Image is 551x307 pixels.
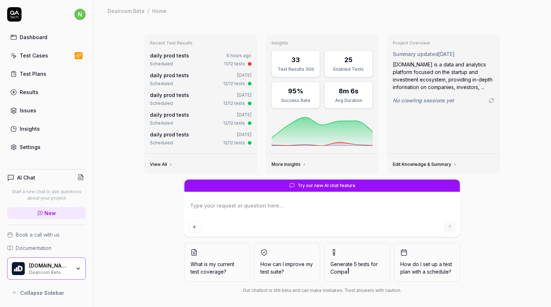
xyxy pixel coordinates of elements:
[150,100,173,107] div: Scheduled
[16,231,60,238] span: Book a call with us
[152,7,166,14] div: Home
[330,260,384,275] span: Generate 5 tests for
[339,86,358,96] div: 8m 6s
[147,7,149,14] div: /
[20,289,64,297] span: Collapse Sidebar
[150,72,189,78] a: daily prod tests
[20,33,47,41] div: Dashboard
[393,97,454,104] span: No crawling sessions yet
[7,30,86,44] a: Dashboard
[329,97,368,104] div: Avg Duration
[150,120,173,126] div: Scheduled
[20,143,41,151] div: Settings
[149,70,253,88] a: daily prod tests[DATE]Scheduled12/12 tests
[400,260,454,275] span: How do I set up a test plan with a schedule?
[7,103,86,117] a: Issues
[272,162,306,167] a: More Insights
[288,86,303,96] div: 95%
[393,51,438,57] span: Summary updated
[150,40,251,46] h3: Recent Test Results
[7,244,86,252] a: Documentation
[344,55,353,65] div: 25
[150,140,173,146] div: Scheduled
[276,66,315,73] div: Test Results 30d
[74,7,86,22] button: n
[7,285,86,300] button: Collapse Sidebar
[190,260,244,275] span: What is my current test coverage?
[7,67,86,81] a: Test Plans
[150,52,189,59] a: daily prod tests
[149,90,253,108] a: daily prod tests[DATE]Scheduled12/12 tests
[150,92,189,98] a: daily prod tests
[12,262,25,275] img: Dealroom.co B.V. Logo
[149,50,253,69] a: daily prod tests6 hours agoScheduled11/12 tests
[74,9,86,20] span: n
[108,7,145,14] div: Dealroom Beta
[272,40,373,46] h3: Insights
[149,129,253,148] a: daily prod tests[DATE]Scheduled12/12 tests
[184,243,250,282] button: What is my current test coverage?
[298,182,355,189] span: Try our new AI chat feature
[29,262,71,269] div: Dealroom.co B.V.
[7,122,86,136] a: Insights
[237,73,251,78] time: [DATE]
[254,243,320,282] button: How can I improve my test suite?
[223,120,245,126] div: 12/12 tests
[223,100,245,107] div: 12/12 tests
[223,140,245,146] div: 12/12 tests
[291,55,300,65] div: 33
[223,80,245,87] div: 12/12 tests
[20,125,40,132] div: Insights
[7,85,86,99] a: Results
[394,243,460,282] button: How do I set up a test plan with a schedule?
[489,98,494,103] a: Go to crawling settings
[7,207,86,219] a: New
[20,70,46,78] div: Test Plans
[330,269,347,275] span: Compa
[7,48,86,62] a: Test Cases
[237,112,251,117] time: [DATE]
[7,257,86,280] button: Dealroom.co B.V. Logo[DOMAIN_NAME] B.V.Dealroom Beta
[44,209,56,217] span: New
[29,269,71,275] div: Dealroom Beta
[150,131,189,138] a: daily prod tests
[150,112,189,118] a: daily prod tests
[7,140,86,154] a: Settings
[20,88,38,96] div: Results
[324,243,390,282] button: Generate 5 tests forCompa
[16,244,51,252] span: Documentation
[189,221,200,233] button: Add attachment
[7,231,86,238] a: Book a call with us
[150,61,173,67] div: Scheduled
[276,97,315,104] div: Success Rate
[329,66,368,73] div: Enabled Tests
[149,110,253,128] a: daily prod tests[DATE]Scheduled12/12 tests
[438,51,455,57] time: [DATE]
[237,92,251,98] time: [DATE]
[224,61,245,67] div: 11/12 tests
[20,107,36,114] div: Issues
[17,174,35,181] h4: AI Chat
[393,162,457,167] a: Edit Knowledge & Summary
[260,260,314,275] span: How can I improve my test suite?
[150,80,173,87] div: Scheduled
[237,132,251,137] time: [DATE]
[393,61,494,91] div: [DOMAIN_NAME] is a data and analytics platform focused on the startup and investment ecosystem, p...
[7,189,86,201] p: Start a new chat to ask questions about your project
[226,53,251,58] time: 6 hours ago
[184,287,460,294] div: Our chatbot is still beta and can make mistakes. Trust answers with caution.
[20,52,48,59] div: Test Cases
[150,162,173,167] a: View All
[393,40,494,46] h3: Project Overview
